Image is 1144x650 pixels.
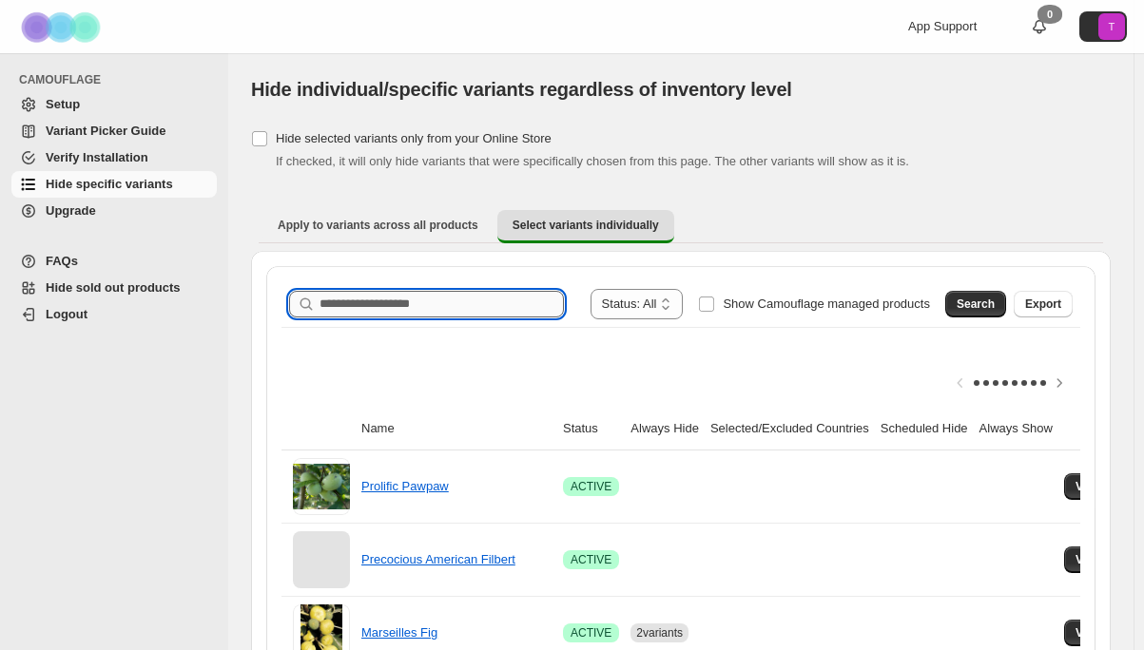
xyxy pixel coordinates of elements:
div: 0 [1037,5,1062,24]
a: Hide sold out products [11,275,217,301]
a: Prolific Pawpaw [361,479,449,493]
span: Show Camouflage managed products [723,296,930,311]
a: Precocious American Filbert [361,552,515,566]
span: Upgrade [46,203,96,218]
span: ACTIVE [571,552,611,567]
span: Verify Installation [46,150,148,164]
th: Always Hide [625,408,705,450]
span: Hide individual/specific variants regardless of inventory level [251,79,792,100]
th: Name [356,408,557,450]
span: ACTIVE [571,479,611,494]
th: Scheduled Hide [875,408,974,450]
th: Always Show [974,408,1058,450]
a: Logout [11,301,217,328]
a: Variant Picker Guide [11,118,217,144]
button: Search [945,291,1006,317]
span: Search [957,296,995,312]
button: Select variants individually [497,210,674,243]
th: Status [557,408,625,450]
span: Select variants individually [513,218,659,233]
button: Scroll table right one column [1046,370,1073,396]
span: Setup [46,97,80,111]
button: Apply to variants across all products [262,210,494,240]
img: Camouflage [15,1,110,53]
a: Hide specific variants [11,171,217,198]
a: Marseilles Fig [361,625,437,640]
text: T [1109,21,1115,32]
a: Verify Installation [11,144,217,171]
span: CAMOUFLAGE [19,72,219,87]
span: Variant Picker Guide [46,124,165,138]
button: Avatar with initials T [1079,11,1127,42]
span: If checked, it will only hide variants that were specifically chosen from this page. The other va... [276,154,909,168]
span: Export [1025,296,1061,312]
span: FAQs [46,254,78,268]
span: Avatar with initials T [1098,13,1125,40]
th: Selected/Excluded Countries [705,408,875,450]
a: FAQs [11,248,217,275]
span: App Support [908,19,977,33]
a: Upgrade [11,198,217,224]
button: Export [1014,291,1073,317]
a: 0 [1030,17,1049,36]
span: Hide selected variants only from your Online Store [276,131,552,145]
a: Setup [11,91,217,118]
span: Hide specific variants [46,177,173,191]
span: Apply to variants across all products [278,218,478,233]
span: Logout [46,307,87,321]
span: Hide sold out products [46,280,181,295]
